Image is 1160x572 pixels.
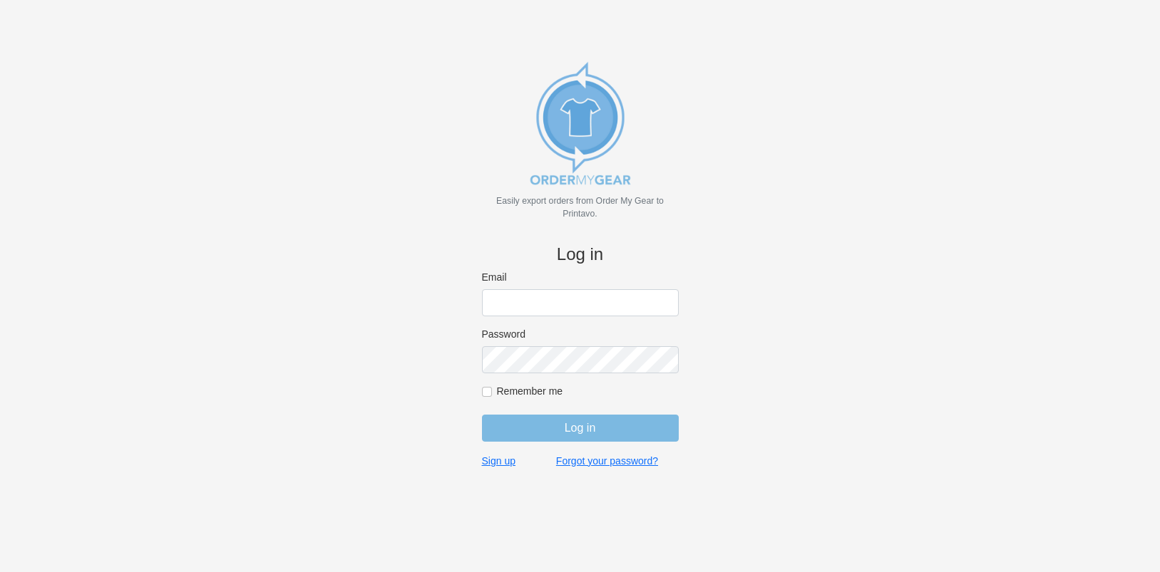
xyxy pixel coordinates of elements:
[482,194,679,220] p: Easily export orders from Order My Gear to Printavo.
[482,454,515,467] a: Sign up
[482,271,679,284] label: Email
[482,328,679,340] label: Password
[482,415,679,442] input: Log in
[556,454,658,467] a: Forgot your password?
[497,385,679,397] label: Remember me
[482,244,679,265] h4: Log in
[509,52,652,194] img: new_omg_export_logo-652582c309f788888370c3373ec495a74b7b3fc93c8838f76510ecd25890bcc4.png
